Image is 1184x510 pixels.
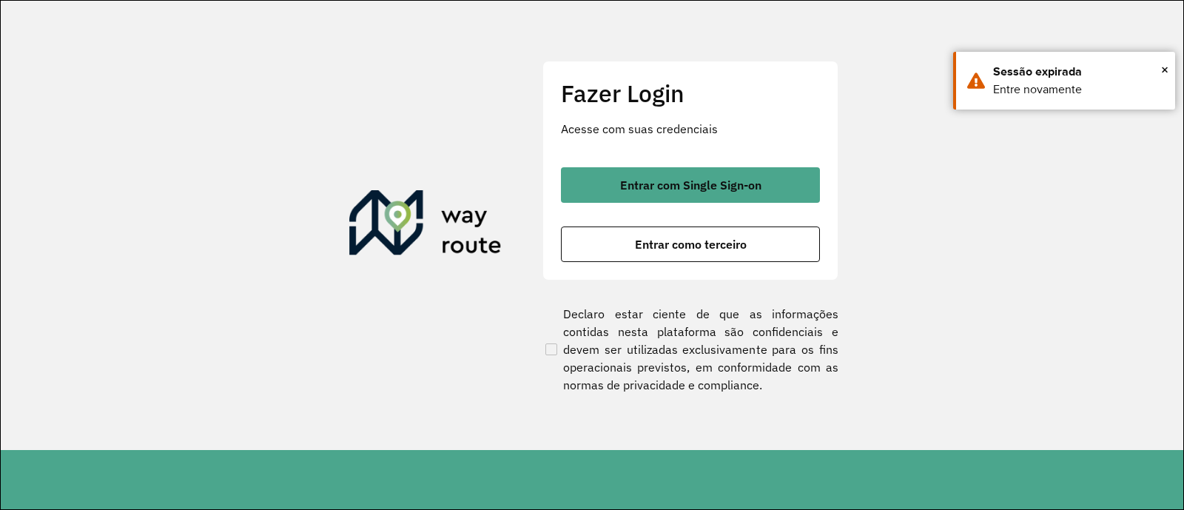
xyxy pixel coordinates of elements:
label: Declaro estar ciente de que as informações contidas nesta plataforma são confidenciais e devem se... [542,305,838,394]
div: Entre novamente [993,81,1164,98]
span: Entrar como terceiro [635,238,747,250]
div: Sessão expirada [993,63,1164,81]
button: Close [1161,58,1168,81]
span: × [1161,58,1168,81]
span: Entrar com Single Sign-on [620,179,761,191]
h2: Fazer Login [561,79,820,107]
button: button [561,227,820,262]
p: Acesse com suas credenciais [561,120,820,138]
img: Roteirizador AmbevTech [349,190,502,261]
button: button [561,167,820,203]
